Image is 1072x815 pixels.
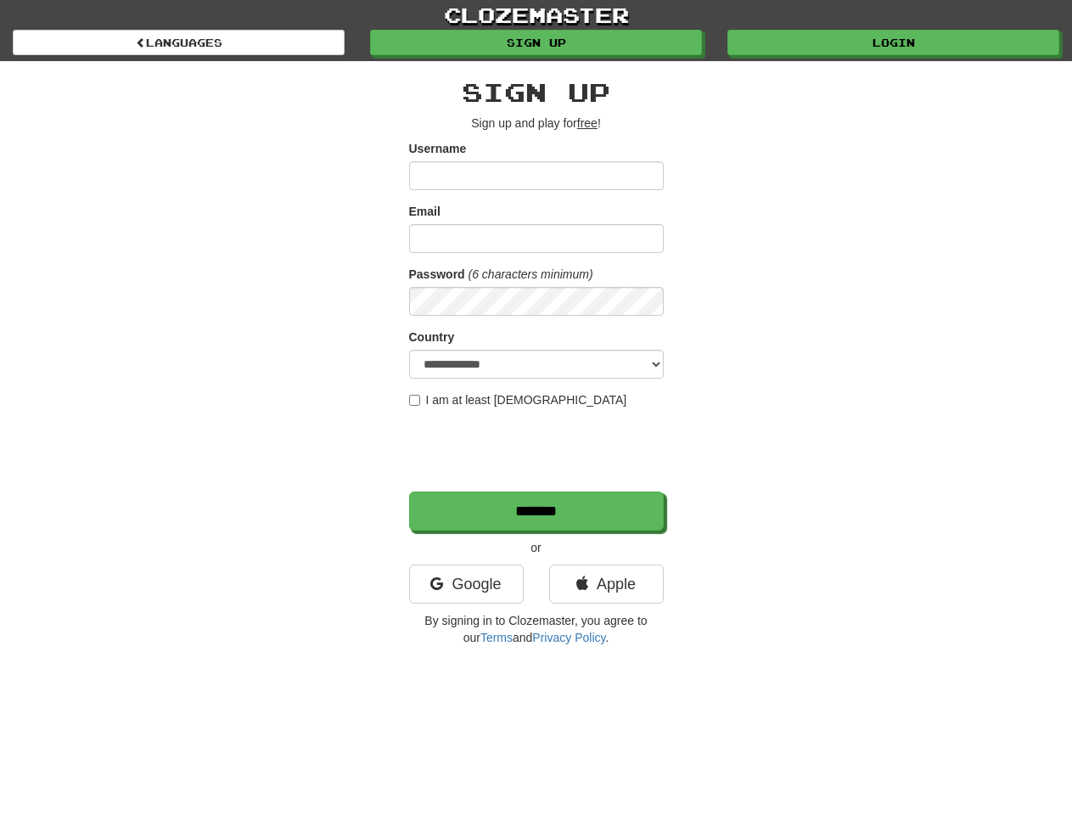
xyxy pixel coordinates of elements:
p: or [409,539,664,556]
a: Languages [13,30,345,55]
p: Sign up and play for ! [409,115,664,132]
a: Apple [549,565,664,604]
label: Username [409,140,467,157]
iframe: reCAPTCHA [409,417,667,483]
a: Google [409,565,524,604]
label: Password [409,266,465,283]
a: Terms [480,631,513,644]
p: By signing in to Clozemaster, you agree to our and . [409,612,664,646]
a: Privacy Policy [532,631,605,644]
label: Country [409,329,455,346]
u: free [577,116,598,130]
h2: Sign up [409,78,664,106]
input: I am at least [DEMOGRAPHIC_DATA] [409,395,420,406]
label: I am at least [DEMOGRAPHIC_DATA] [409,391,627,408]
a: Sign up [370,30,702,55]
em: (6 characters minimum) [469,267,593,281]
label: Email [409,203,441,220]
a: Login [727,30,1059,55]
